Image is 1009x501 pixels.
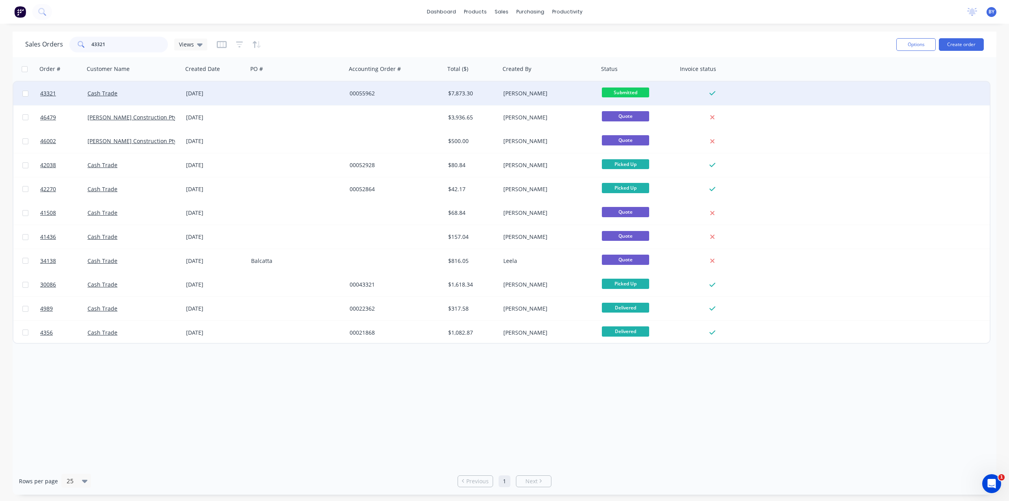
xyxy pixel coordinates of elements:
div: Created Date [185,65,220,73]
span: 4989 [40,305,53,313]
div: $80.84 [448,161,495,169]
a: Cash Trade [87,281,117,288]
img: Factory [14,6,26,18]
div: [PERSON_NAME] [503,137,591,145]
div: [PERSON_NAME] [503,209,591,217]
a: Cash Trade [87,185,117,193]
a: 41436 [40,225,87,249]
div: [PERSON_NAME] [503,305,591,313]
div: $500.00 [448,137,495,145]
div: [PERSON_NAME] [503,161,591,169]
a: dashboard [423,6,460,18]
span: BY [989,8,994,15]
span: 43321 [40,89,56,97]
a: Cash Trade [87,305,117,312]
a: 42270 [40,177,87,201]
span: 42270 [40,185,56,193]
div: 00055962 [350,89,437,97]
div: [PERSON_NAME] [503,89,591,97]
a: 30086 [40,273,87,296]
a: 34138 [40,249,87,273]
div: [PERSON_NAME] [503,281,591,289]
div: Status [601,65,618,73]
span: Picked Up [602,159,649,169]
div: [PERSON_NAME] [503,185,591,193]
a: 4989 [40,297,87,320]
div: sales [491,6,512,18]
a: Cash Trade [87,257,117,264]
a: 41508 [40,201,87,225]
div: Customer Name [87,65,130,73]
span: Quote [602,255,649,264]
span: 46002 [40,137,56,145]
span: 4356 [40,329,53,337]
div: 00022362 [350,305,437,313]
span: 34138 [40,257,56,265]
iframe: Intercom live chat [982,474,1001,493]
span: Delivered [602,303,649,313]
div: $7,873.30 [448,89,495,97]
h1: Sales Orders [25,41,63,48]
span: Delivered [602,326,649,336]
a: 46002 [40,129,87,153]
div: [PERSON_NAME] [503,233,591,241]
a: 43321 [40,82,87,105]
div: $3,936.65 [448,114,495,121]
div: [DATE] [186,137,245,145]
div: [DATE] [186,114,245,121]
button: Options [896,38,936,51]
div: $1,618.34 [448,281,495,289]
a: Cash Trade [87,209,117,216]
span: 41508 [40,209,56,217]
div: $68.84 [448,209,495,217]
span: Quote [602,111,649,121]
span: Next [525,477,538,485]
input: Search... [91,37,168,52]
div: [DATE] [186,89,245,97]
a: 42038 [40,153,87,177]
div: $157.04 [448,233,495,241]
div: [DATE] [186,185,245,193]
span: Quote [602,207,649,217]
div: $1,082.87 [448,329,495,337]
a: Next page [516,477,551,485]
button: Create order [939,38,984,51]
div: [DATE] [186,305,245,313]
div: 00052864 [350,185,437,193]
div: Order # [39,65,60,73]
div: Accounting Order # [349,65,401,73]
span: Submitted [602,88,649,97]
div: [DATE] [186,209,245,217]
span: Quote [602,231,649,241]
span: 46479 [40,114,56,121]
a: Page 1 is your current page [499,475,510,487]
a: 4356 [40,321,87,345]
span: Picked Up [602,279,649,289]
span: Rows per page [19,477,58,485]
span: 41436 [40,233,56,241]
div: Balcatta [251,257,339,265]
span: 1 [998,474,1005,481]
div: $42.17 [448,185,495,193]
div: [DATE] [186,329,245,337]
a: [PERSON_NAME] Construction Pty Ltd [87,137,186,145]
a: [PERSON_NAME] Construction Pty Ltd [87,114,186,121]
a: 46479 [40,106,87,129]
a: Cash Trade [87,233,117,240]
div: products [460,6,491,18]
span: Views [179,40,194,48]
span: Quote [602,135,649,145]
div: [DATE] [186,233,245,241]
span: 42038 [40,161,56,169]
div: Invoice status [680,65,716,73]
div: [DATE] [186,257,245,265]
a: Cash Trade [87,329,117,336]
span: Picked Up [602,183,649,193]
div: [PERSON_NAME] [503,114,591,121]
div: 00043321 [350,281,437,289]
div: $816.05 [448,257,495,265]
div: Created By [503,65,531,73]
div: [DATE] [186,161,245,169]
div: purchasing [512,6,548,18]
a: Previous page [458,477,493,485]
